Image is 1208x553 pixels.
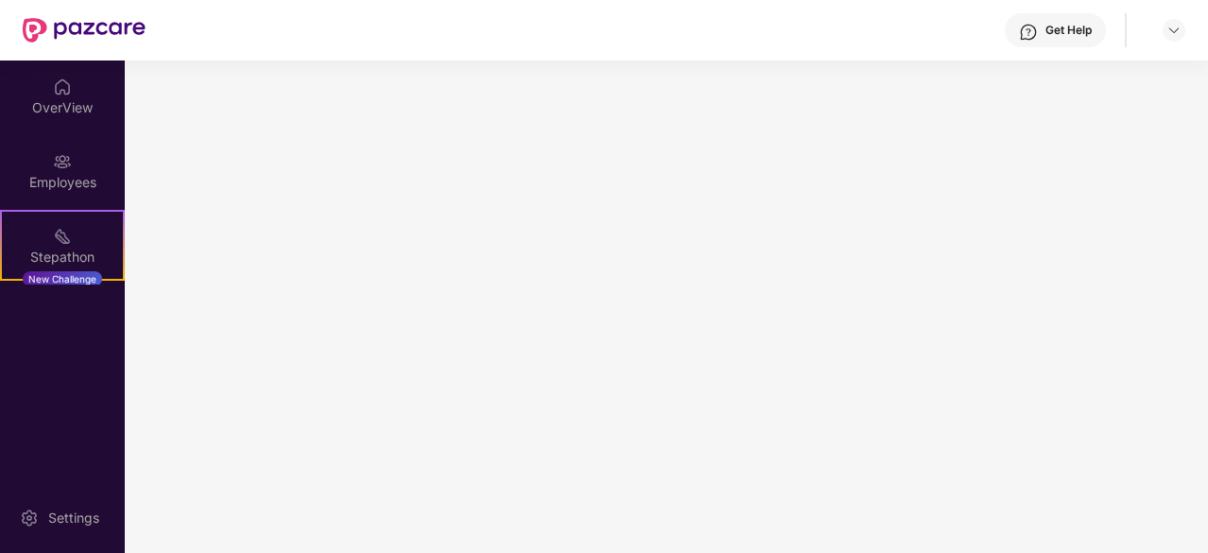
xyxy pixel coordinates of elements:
[23,18,146,43] img: New Pazcare Logo
[1045,23,1092,38] div: Get Help
[1019,23,1038,42] img: svg+xml;base64,PHN2ZyBpZD0iSGVscC0zMngzMiIgeG1sbnM9Imh0dHA6Ly93d3cudzMub3JnLzIwMDAvc3ZnIiB3aWR0aD...
[53,152,72,171] img: svg+xml;base64,PHN2ZyBpZD0iRW1wbG95ZWVzIiB4bWxucz0iaHR0cDovL3d3dy53My5vcmcvMjAwMC9zdmciIHdpZHRoPS...
[53,78,72,96] img: svg+xml;base64,PHN2ZyBpZD0iSG9tZSIgeG1sbnM9Imh0dHA6Ly93d3cudzMub3JnLzIwMDAvc3ZnIiB3aWR0aD0iMjAiIG...
[53,227,72,246] img: svg+xml;base64,PHN2ZyB4bWxucz0iaHR0cDovL3d3dy53My5vcmcvMjAwMC9zdmciIHdpZHRoPSIyMSIgaGVpZ2h0PSIyMC...
[43,509,105,527] div: Settings
[20,509,39,527] img: svg+xml;base64,PHN2ZyBpZD0iU2V0dGluZy0yMHgyMCIgeG1sbnM9Imh0dHA6Ly93d3cudzMub3JnLzIwMDAvc3ZnIiB3aW...
[2,248,123,267] div: Stepathon
[23,271,102,286] div: New Challenge
[1166,23,1182,38] img: svg+xml;base64,PHN2ZyBpZD0iRHJvcGRvd24tMzJ4MzIiIHhtbG5zPSJodHRwOi8vd3d3LnczLm9yZy8yMDAwL3N2ZyIgd2...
